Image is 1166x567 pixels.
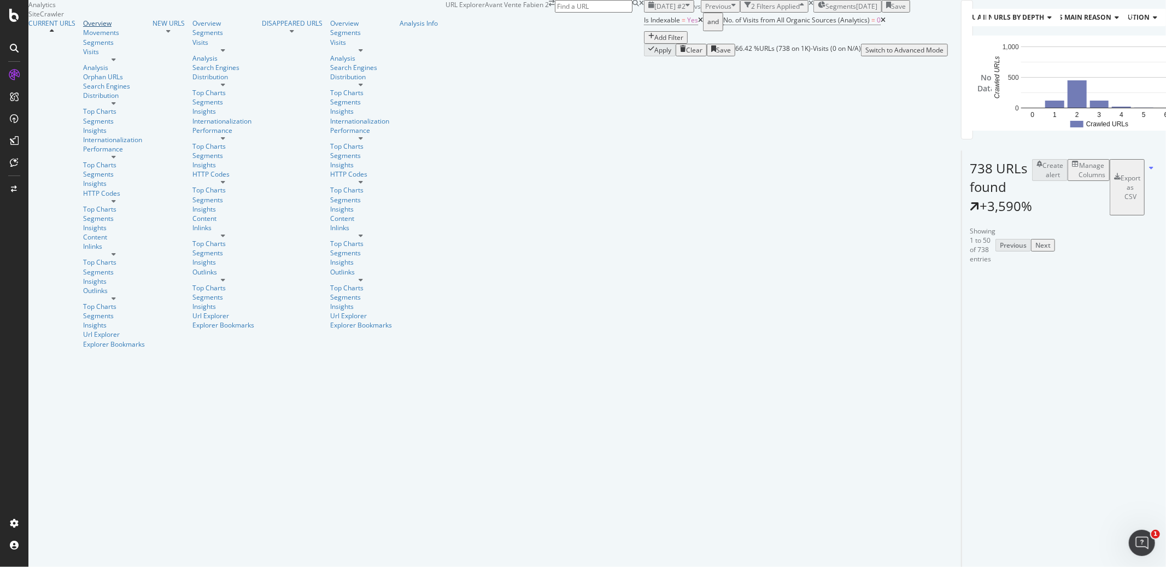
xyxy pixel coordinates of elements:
div: Segments [83,169,145,179]
div: Overview [83,19,145,28]
a: Top Charts [192,185,254,195]
div: Distribution [83,91,145,100]
a: Segments [83,116,145,126]
a: Search Engines [83,81,130,91]
div: Performance [83,144,145,154]
a: Insights [330,258,392,267]
div: 2 Filters Applied [751,2,800,11]
a: Overview [192,19,254,28]
button: Previous [995,239,1031,252]
a: Top Charts [330,142,392,151]
div: Content [330,214,392,223]
div: Switch to Advanced Mode [865,45,944,55]
div: Top Charts [330,239,392,248]
div: Add Filter [654,33,683,42]
div: HTTP Codes [192,169,254,179]
text: 500 [1008,74,1019,81]
a: NEW URLS [153,19,185,28]
a: Inlinks [330,223,392,232]
a: Top Charts [83,302,145,311]
div: Content [83,232,145,242]
div: Manage Columns [1079,161,1105,179]
div: Previous [1000,241,1027,250]
h4: URLs by Depth [992,9,1060,26]
a: Top Charts [192,142,254,151]
button: Next [1031,239,1055,252]
div: Top Charts [83,204,145,214]
button: Switch to Advanced Mode [861,44,948,56]
div: Segments [83,214,145,223]
a: Insights [192,160,254,169]
div: - Visits ( 0 on N/A ) [811,44,861,56]
div: Insights [330,107,392,116]
button: and [703,13,723,31]
text: 4 [1120,111,1123,119]
a: Content [192,214,254,223]
div: Outlinks [330,267,392,277]
a: Visits [192,38,254,47]
a: CURRENT URLS [28,19,75,28]
div: 66.42 % URLs ( 738 on 1K ) [735,44,811,56]
div: Create alert [1042,161,1063,179]
a: Inlinks [83,242,145,251]
div: Insights [83,179,145,188]
div: Segments [83,311,145,320]
div: SiteCrawler [28,9,446,19]
button: Save [707,44,735,56]
div: Showing 1 to 50 of 738 entries [970,226,995,264]
div: Segments [83,38,145,47]
a: DISAPPEARED URLS [262,19,323,28]
div: Analysis [83,63,145,72]
a: Inlinks [192,223,254,232]
a: Explorer Bookmarks [330,320,392,330]
a: Overview [330,19,392,28]
div: Top Charts [83,107,145,116]
a: Insights [192,302,254,311]
a: Outlinks [83,286,145,295]
h4: Active / Not Active URLs [975,9,1135,26]
a: Internationalization [192,116,251,126]
button: Create alert [1032,159,1068,181]
button: Add Filter [644,31,688,44]
a: HTTP Codes [330,169,392,179]
a: Segments [192,28,254,37]
text: 1 [1053,111,1057,119]
a: Segments [330,97,392,107]
div: Outlinks [192,267,254,277]
a: Orphan URLs [83,72,145,81]
a: Segments [330,293,392,302]
text: 5 [1142,111,1146,119]
div: Next [1035,241,1051,250]
a: Segments [330,195,392,204]
div: Segments [83,267,145,277]
a: Segments [192,293,254,302]
div: Insights [192,258,254,267]
a: Segments [330,248,392,258]
a: Top Charts [192,239,254,248]
a: Top Charts [192,88,254,97]
div: Url Explorer [330,311,392,320]
a: Insights [330,160,392,169]
button: Manage Columns [1068,159,1110,181]
a: Distribution [192,72,254,81]
div: Explorer Bookmarks [192,320,254,330]
span: URLs by Depth [994,13,1044,22]
a: Performance [192,126,254,135]
div: Movements [83,28,145,37]
button: Apply [644,44,676,56]
div: Analysis [330,54,392,63]
a: Analysis [192,54,254,63]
